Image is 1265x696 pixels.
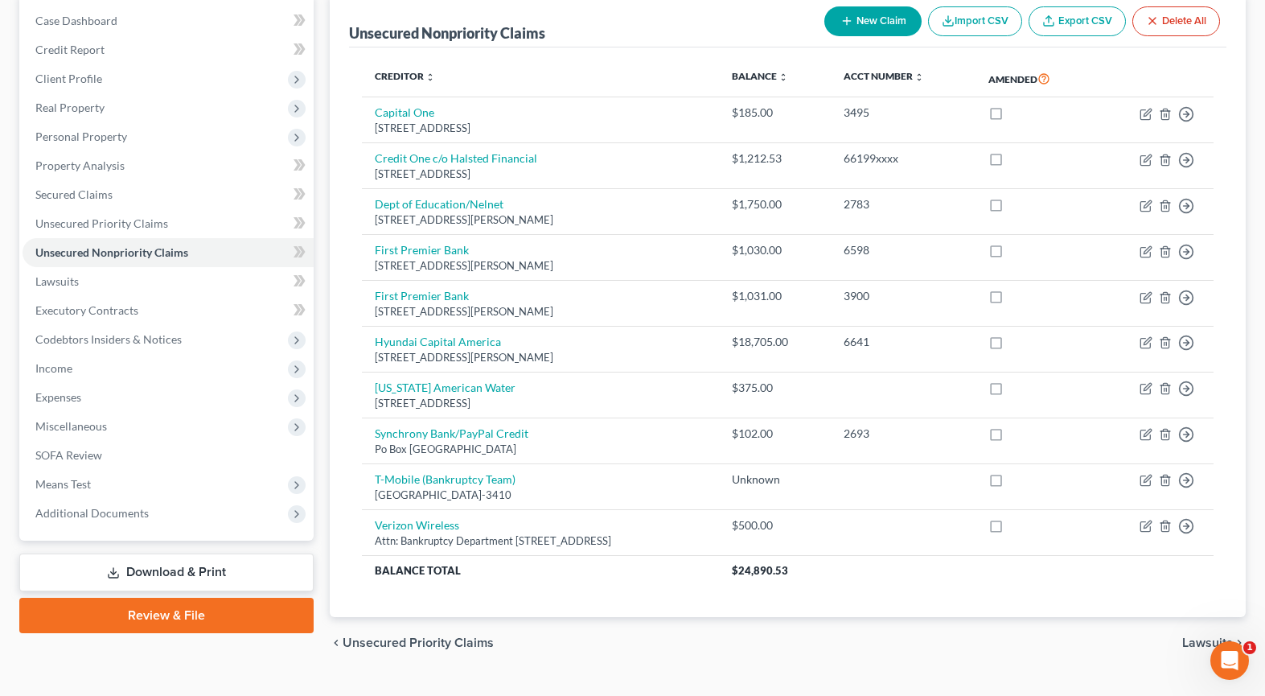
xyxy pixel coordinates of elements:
[35,477,91,491] span: Means Test
[23,209,314,238] a: Unsecured Priority Claims
[35,130,127,143] span: Personal Property
[375,243,469,257] a: First Premier Bank
[35,159,125,172] span: Property Analysis
[732,517,818,533] div: $500.00
[732,150,818,167] div: $1,212.53
[1029,6,1126,36] a: Export CSV
[375,167,706,182] div: [STREET_ADDRESS]
[35,506,149,520] span: Additional Documents
[35,14,117,27] span: Case Dashboard
[35,187,113,201] span: Secured Claims
[732,564,788,577] span: $24,890.53
[23,35,314,64] a: Credit Report
[844,334,963,350] div: 6641
[844,150,963,167] div: 66199xxxx
[375,396,706,411] div: [STREET_ADDRESS]
[35,390,81,404] span: Expenses
[23,441,314,470] a: SOFA Review
[349,23,545,43] div: Unsecured Nonpriority Claims
[732,70,788,82] a: Balance unfold_more
[1233,636,1246,649] i: chevron_right
[35,216,168,230] span: Unsecured Priority Claims
[23,6,314,35] a: Case Dashboard
[778,72,788,82] i: unfold_more
[425,72,435,82] i: unfold_more
[732,288,818,304] div: $1,031.00
[35,274,79,288] span: Lawsuits
[23,180,314,209] a: Secured Claims
[844,105,963,121] div: 3495
[330,636,343,649] i: chevron_left
[844,70,924,82] a: Acct Number unfold_more
[732,334,818,350] div: $18,705.00
[375,151,537,165] a: Credit One c/o Halsted Financial
[375,70,435,82] a: Creditor unfold_more
[375,472,515,486] a: T-Mobile (Bankruptcy Team)
[35,303,138,317] span: Executory Contracts
[375,212,706,228] div: [STREET_ADDRESS][PERSON_NAME]
[19,554,314,591] a: Download & Print
[928,6,1022,36] button: Import CSV
[35,245,188,259] span: Unsecured Nonpriority Claims
[343,636,494,649] span: Unsecured Priority Claims
[362,556,719,585] th: Balance Total
[23,151,314,180] a: Property Analysis
[375,335,501,348] a: Hyundai Capital America
[375,488,706,503] div: [GEOGRAPHIC_DATA]-3410
[375,350,706,365] div: [STREET_ADDRESS][PERSON_NAME]
[914,72,924,82] i: unfold_more
[35,419,107,433] span: Miscellaneous
[23,296,314,325] a: Executory Contracts
[35,332,182,346] span: Codebtors Insiders & Notices
[844,242,963,258] div: 6598
[844,288,963,304] div: 3900
[375,121,706,136] div: [STREET_ADDRESS]
[1182,636,1246,649] button: Lawsuits chevron_right
[732,242,818,258] div: $1,030.00
[1132,6,1220,36] button: Delete All
[330,636,494,649] button: chevron_left Unsecured Priority Claims
[375,533,706,549] div: Attn: Bankruptcy Department [STREET_ADDRESS]
[375,105,434,119] a: Capital One
[375,426,528,440] a: Synchrony Bank/PayPal Credit
[732,472,818,488] div: Unknown
[732,380,818,396] div: $375.00
[35,43,105,56] span: Credit Report
[375,381,515,394] a: [US_STATE] American Water
[23,267,314,296] a: Lawsuits
[732,196,818,212] div: $1,750.00
[975,60,1095,97] th: Amended
[23,238,314,267] a: Unsecured Nonpriority Claims
[35,101,105,114] span: Real Property
[844,426,963,442] div: 2693
[375,289,469,303] a: First Premier Bank
[35,72,102,85] span: Client Profile
[732,426,818,442] div: $102.00
[375,518,459,532] a: Verizon Wireless
[35,361,72,375] span: Income
[375,442,706,457] div: Po Box [GEOGRAPHIC_DATA]
[375,304,706,319] div: [STREET_ADDRESS][PERSON_NAME]
[375,258,706,274] div: [STREET_ADDRESS][PERSON_NAME]
[1182,636,1233,649] span: Lawsuits
[35,448,102,462] span: SOFA Review
[375,197,503,211] a: Dept of Education/Nelnet
[732,105,818,121] div: $185.00
[1243,641,1256,654] span: 1
[824,6,922,36] button: New Claim
[1210,641,1249,680] iframe: Intercom live chat
[19,598,314,633] a: Review & File
[844,196,963,212] div: 2783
